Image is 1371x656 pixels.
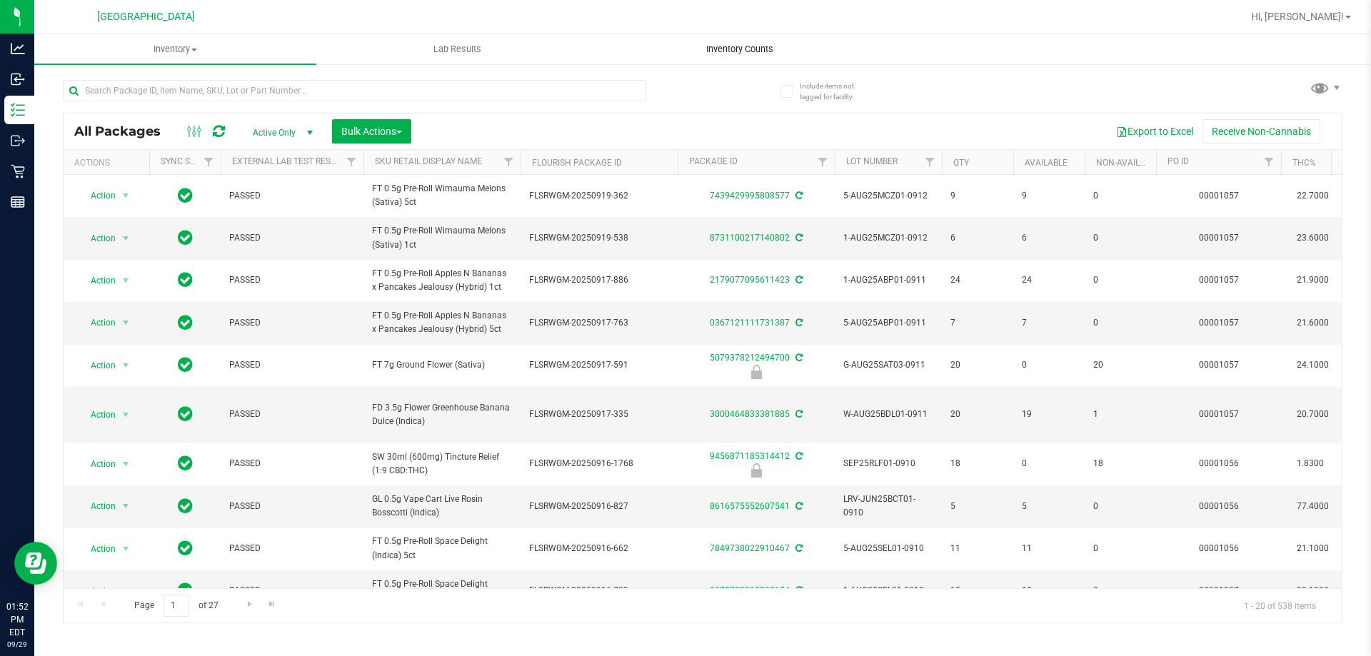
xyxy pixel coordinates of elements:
[793,275,803,285] span: Sync from Compliance System
[178,404,193,424] span: In Sync
[1107,119,1202,143] button: Export to Excel
[63,80,646,101] input: Search Package ID, Item Name, SKU, Lot or Part Number...
[1093,358,1147,372] span: 20
[229,584,355,597] span: PASSED
[843,408,933,421] span: W-AUG25BDL01-0911
[710,409,790,419] a: 3000464833381885
[197,150,221,174] a: Filter
[950,584,1005,597] span: 15
[229,358,355,372] span: PASSED
[78,454,116,474] span: Action
[229,457,355,470] span: PASSED
[1022,189,1076,203] span: 9
[1093,273,1147,287] span: 0
[6,600,28,639] p: 01:52 PM EDT
[1022,500,1076,513] span: 5
[372,493,512,520] span: GL 0.5g Vape Cart Live Rosin Bosscotti (Indica)
[1199,275,1239,285] a: 00001057
[793,353,803,363] span: Sync from Compliance System
[1199,191,1239,201] a: 00001057
[1290,453,1331,474] span: 1.8300
[78,405,116,425] span: Action
[710,275,790,285] a: 2179077095611423
[950,500,1005,513] span: 5
[843,457,933,470] span: SEP25RLF01-0910
[793,543,803,553] span: Sync from Compliance System
[950,542,1005,555] span: 11
[1290,313,1336,333] span: 21.6000
[1199,458,1239,468] a: 00001056
[11,41,25,56] inline-svg: Analytics
[529,584,669,597] span: FLSRWGM-20250916-703
[800,81,871,102] span: Include items not tagged for facility
[229,316,355,330] span: PASSED
[239,595,260,614] a: Go to the next page
[676,365,837,379] div: Newly Received
[117,186,135,206] span: select
[340,150,363,174] a: Filter
[811,150,835,174] a: Filter
[74,158,144,168] div: Actions
[164,595,189,617] input: 1
[122,595,230,617] span: Page of 27
[1290,355,1336,375] span: 24.1000
[34,34,316,64] a: Inventory
[229,231,355,245] span: PASSED
[1022,358,1076,372] span: 0
[78,313,116,333] span: Action
[687,43,793,56] span: Inventory Counts
[372,224,512,251] span: FT 0.5g Pre-Roll Wimauma Melons (Sativa) 1ct
[78,186,116,206] span: Action
[1257,150,1281,174] a: Filter
[372,182,512,209] span: FT 0.5g Pre-Roll Wimauma Melons (Sativa) 5ct
[11,72,25,86] inline-svg: Inbound
[78,355,116,375] span: Action
[414,43,501,56] span: Lab Results
[1022,231,1076,245] span: 6
[372,535,512,562] span: FT 0.5g Pre-Roll Space Delight (Indica) 5ct
[74,123,175,139] span: All Packages
[846,156,898,166] a: Lot Number
[1199,318,1239,328] a: 00001057
[950,358,1005,372] span: 20
[372,358,512,372] span: FT 7g Ground Flower (Sativa)
[529,316,669,330] span: FLSRWGM-20250917-763
[1022,408,1076,421] span: 19
[1093,231,1147,245] span: 0
[950,457,1005,470] span: 18
[78,581,116,601] span: Action
[117,539,135,559] span: select
[11,195,25,209] inline-svg: Reports
[178,270,193,290] span: In Sync
[117,313,135,333] span: select
[1290,580,1336,601] span: 20.1000
[372,450,512,478] span: SW 30ml (600mg) Tincture Relief (1:9 CBD:THC)
[6,639,28,650] p: 09/29
[97,11,195,23] span: [GEOGRAPHIC_DATA]
[710,501,790,511] a: 8616575552607541
[178,355,193,375] span: In Sync
[1022,542,1076,555] span: 11
[375,156,482,166] a: Sku Retail Display Name
[1290,538,1336,559] span: 21.1000
[372,309,512,336] span: FT 0.5g Pre-Roll Apples N Bananas x Pancakes Jealousy (Hybrid) 5ct
[843,358,933,372] span: G-AUG25SAT03-0911
[1093,408,1147,421] span: 1
[1022,457,1076,470] span: 0
[1199,543,1239,553] a: 00001056
[1290,496,1336,517] span: 77.4000
[78,271,116,291] span: Action
[232,156,344,166] a: External Lab Test Result
[1093,542,1147,555] span: 0
[117,405,135,425] span: select
[1096,158,1160,168] a: Non-Available
[1199,409,1239,419] a: 00001057
[529,273,669,287] span: FLSRWGM-20250917-886
[710,451,790,461] a: 9456871185314412
[178,538,193,558] span: In Sync
[117,228,135,248] span: select
[229,408,355,421] span: PASSED
[1025,158,1068,168] a: Available
[78,228,116,248] span: Action
[1202,119,1320,143] button: Receive Non-Cannabis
